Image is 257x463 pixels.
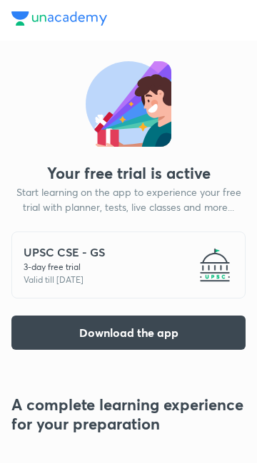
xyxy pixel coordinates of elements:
img: status [86,61,171,147]
h5: UPSC CSE - GS [24,244,105,261]
img: - [196,246,233,283]
p: Start learning on the app to experience your free trial with planner, tests, live classes and mor... [11,184,246,214]
h2: A complete learning experience for your preparation [11,395,246,433]
a: Unacademy [11,11,107,29]
img: Unacademy [11,11,107,26]
button: Download the app [11,316,246,350]
p: 3 -day free trial [24,261,105,274]
div: Your free trial is active [47,164,211,182]
p: Valid till [DATE] [24,274,105,286]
